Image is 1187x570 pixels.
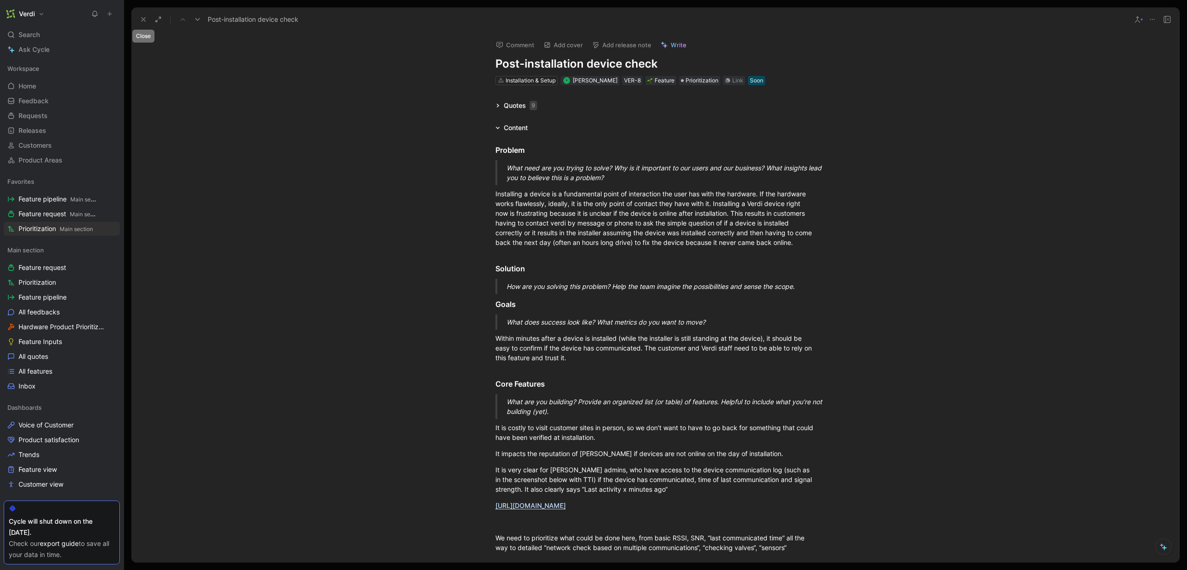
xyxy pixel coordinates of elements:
a: Requests [4,109,120,123]
div: Main sectionFeature requestPrioritizationFeature pipelineAll feedbacksHardware Product Prioritiza... [4,243,120,393]
a: [URL][DOMAIN_NAME] [495,501,566,509]
span: Favorites [7,177,34,186]
div: Soon [750,76,763,85]
span: Write [671,41,686,49]
a: Prioritization [4,276,120,289]
div: Content [504,122,528,133]
div: It is costly to visit customer sites in person, so we don’t want to have to go back for something... [495,423,816,442]
span: Post-installation device check [208,14,298,25]
a: PrioritizationMain section [4,222,120,236]
span: [PERSON_NAME] [573,77,618,84]
a: export guide [40,539,79,547]
button: Comment [492,38,538,51]
div: R [564,78,569,83]
span: All quotes [19,352,48,361]
a: Home [4,79,120,93]
span: Prioritization [686,76,718,85]
span: Feedback [19,96,49,106]
span: Releases [19,126,46,135]
span: Hardware Product Prioritization [19,322,107,332]
span: Product satisfaction [19,435,79,445]
div: Main section [4,243,120,257]
div: We need to prioritize what could be done here, from basic RSSI, SNR, “last communicated time“ all... [495,533,816,552]
span: All features [19,367,52,376]
div: Prioritization [679,76,720,85]
a: Product satisfaction [4,433,120,447]
a: Hardware Product Prioritization [4,320,120,334]
div: Installing a device is a fundamental point of interaction the user has with the hardware. If the ... [495,189,816,247]
a: Feature requestMain section [4,207,120,221]
span: Feature pipeline [19,293,67,302]
span: Home [19,81,36,91]
a: Feature request [4,261,120,275]
span: Main section [70,196,104,203]
a: Feature Inputs [4,335,120,349]
span: Customer view [19,480,63,489]
div: Cycle will shut down on the [DATE]. [9,516,115,538]
div: Problem [495,144,816,156]
div: Feature [647,76,674,85]
div: How are you solving this problem? Help the team imagine the possibilities and sense the scope. [507,282,827,291]
span: Feature request [19,263,66,272]
a: Ask Cycle [4,43,120,56]
div: It is very clear for [PERSON_NAME] admins, who have access to the device communication log (such ... [495,465,816,494]
div: 9 [530,101,537,110]
div: Core Features [495,378,816,389]
span: Customers [19,141,52,150]
span: Voice of Customer [19,420,74,430]
a: Customers [4,138,120,152]
span: Ask Cycle [19,44,49,55]
div: Link [732,76,743,85]
span: All feedbacks [19,307,60,317]
div: Goals [495,299,816,310]
a: All features [4,364,120,378]
div: Quotes9 [492,100,541,111]
div: 🌱Feature [645,76,676,85]
div: VER-8 [624,76,641,85]
a: Releases [4,124,120,138]
div: Quotes [504,100,537,111]
a: Feature pipeline [4,290,120,304]
h1: Post-installation device check [495,56,816,71]
span: Main section [7,245,44,255]
a: Customer view [4,477,120,491]
span: Feature Inputs [19,337,62,346]
div: What are you building? Provide an organized list (or table) of features. Helpful to include what ... [507,397,827,416]
span: Dashboards [7,403,42,412]
span: Prioritization [19,224,93,234]
div: Content [492,122,532,133]
span: Feature pipeline [19,194,97,204]
a: Inbox [4,379,120,393]
span: Inbox [19,382,36,391]
span: Main section [70,211,103,218]
button: VerdiVerdi [4,7,47,20]
h1: Verdi [19,10,35,18]
img: Verdi [6,9,15,19]
div: Workspace [4,62,120,75]
button: Write [656,38,691,51]
span: Main section [60,225,93,232]
div: What does success look like? What metrics do you want to move? [507,317,827,327]
span: Requests [19,111,48,120]
div: Dashboards [4,401,120,414]
div: Close [132,30,155,43]
div: Favorites [4,175,120,188]
a: Trends [4,448,120,462]
a: Feature view [4,463,120,476]
span: Workspace [7,64,39,73]
button: Add cover [539,38,587,51]
button: Add release note [588,38,655,51]
a: Product Areas [4,153,120,167]
a: Voice of Customer [4,418,120,432]
span: Feature view [19,465,57,474]
a: Feedback [4,94,120,108]
a: All feedbacks [4,305,120,319]
div: DashboardsVoice of CustomerProduct satisfactionTrendsFeature viewCustomer view [4,401,120,491]
span: Trends [19,450,39,459]
div: Installation & Setup [506,76,556,85]
div: Search [4,28,120,42]
span: Search [19,29,40,40]
span: Product Areas [19,156,62,165]
img: 🌱 [647,78,653,83]
div: Within minutes after a device is installed (while the installer is still standing at the device),... [495,333,816,363]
